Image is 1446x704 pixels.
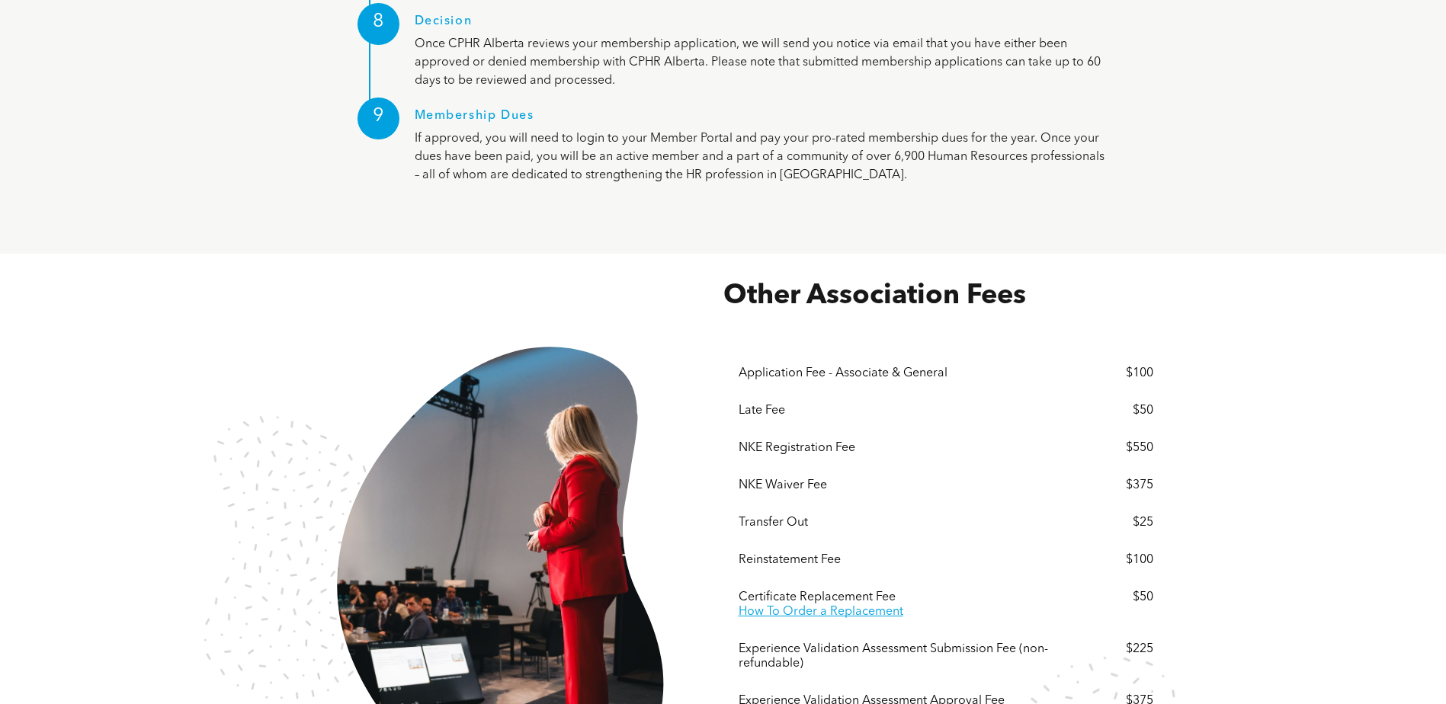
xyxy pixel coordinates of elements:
[1070,441,1153,456] div: $550
[415,109,1105,130] h1: Membership Dues
[415,35,1105,90] p: Once CPHR Alberta reviews your membership application, we will send you notice via email that you...
[1070,478,1153,493] div: $375
[739,478,1066,493] div: NKE Waiver Fee
[739,642,1066,671] div: Experience Validation Assessment Submission Fee (non-refundable)
[1070,590,1153,605] div: $50
[357,3,399,45] div: 8
[415,130,1105,184] p: If approved, you will need to login to your Member Portal and pay your pro-rated membership dues ...
[739,404,1066,418] div: Late Fee
[739,516,1066,530] div: Transfer Out
[415,14,1105,35] h1: Decision
[1070,516,1153,530] div: $25
[357,98,399,139] div: 9
[739,590,1066,605] div: Certificate Replacement Fee
[739,366,1066,381] div: Application Fee - Associate & General
[1070,642,1153,657] div: $225
[1070,553,1153,568] div: $100
[739,606,903,618] a: How To Order a Replacement
[723,283,1026,310] span: Other Association Fees
[739,553,1066,568] div: Reinstatement Fee
[739,441,1066,456] div: NKE Registration Fee
[1070,404,1153,418] div: $50
[1070,366,1153,381] div: $100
